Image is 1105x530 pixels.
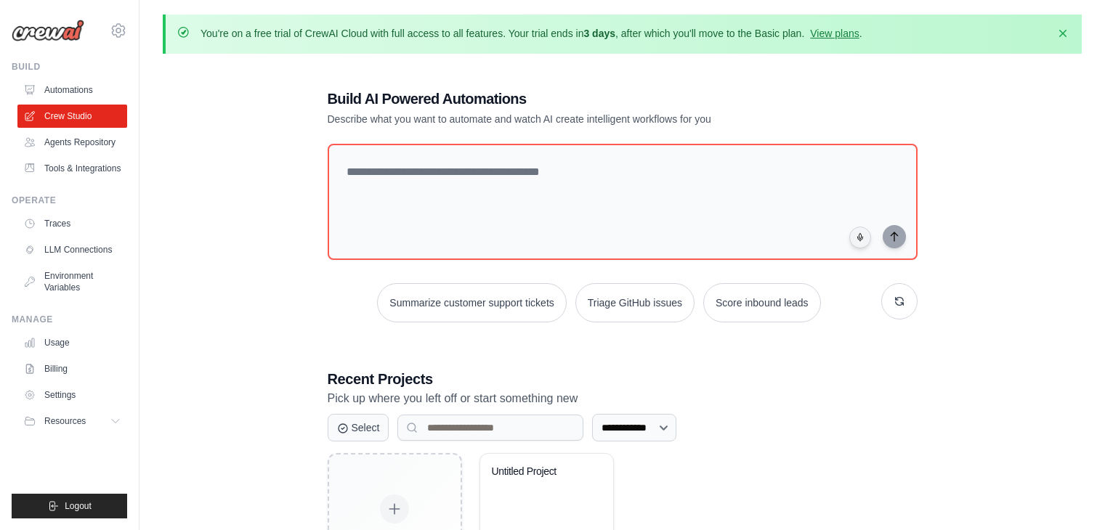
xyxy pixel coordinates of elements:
[703,283,821,322] button: Score inbound leads
[17,131,127,154] a: Agents Repository
[328,414,389,441] button: Select
[328,112,816,126] p: Describe what you want to automate and watch AI create intelligent workflows for you
[810,28,859,39] a: View plans
[12,20,84,41] img: Logo
[17,264,127,299] a: Environment Variables
[17,105,127,128] a: Crew Studio
[328,89,816,109] h1: Build AI Powered Automations
[377,283,566,322] button: Summarize customer support tickets
[17,331,127,354] a: Usage
[17,238,127,261] a: LLM Connections
[17,409,127,433] button: Resources
[328,369,918,389] h3: Recent Projects
[12,494,127,518] button: Logout
[17,212,127,235] a: Traces
[328,389,918,408] p: Pick up where you left off or start something new
[17,157,127,180] a: Tools & Integrations
[492,465,580,478] div: Untitled Project
[17,357,127,380] a: Billing
[12,61,127,73] div: Build
[12,314,127,325] div: Manage
[881,283,918,319] button: Get new suggestions
[201,26,862,41] p: You're on a free trial of CrewAI Cloud with full access to all features. Your trial ends in , aft...
[17,78,127,102] a: Automations
[12,195,127,206] div: Operate
[583,28,615,39] strong: 3 days
[849,227,871,248] button: Click to speak your automation idea
[17,383,127,407] a: Settings
[575,283,695,322] button: Triage GitHub issues
[44,415,86,427] span: Resources
[65,500,92,512] span: Logout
